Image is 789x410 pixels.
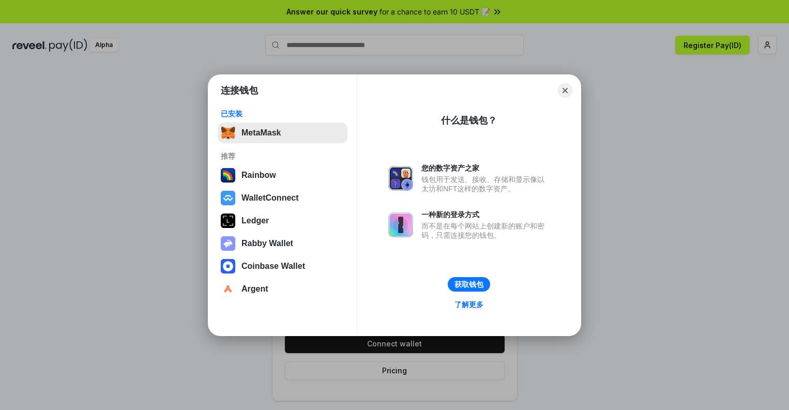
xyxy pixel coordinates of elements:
div: WalletConnect [241,193,299,203]
button: WalletConnect [218,188,347,208]
div: Ledger [241,216,269,225]
div: Rainbow [241,171,276,180]
h1: 连接钱包 [221,84,258,97]
img: svg+xml,%3Csvg%20width%3D%2228%22%20height%3D%2228%22%20viewBox%3D%220%200%2028%2028%22%20fill%3D... [221,282,235,296]
img: svg+xml,%3Csvg%20fill%3D%22none%22%20height%3D%2233%22%20viewBox%3D%220%200%2035%2033%22%20width%... [221,126,235,140]
div: 而不是在每个网站上创建新的账户和密码，只需连接您的钱包。 [421,221,550,240]
img: svg+xml,%3Csvg%20width%3D%2228%22%20height%3D%2228%22%20viewBox%3D%220%200%2028%2028%22%20fill%3D... [221,191,235,205]
div: 您的数字资产之家 [421,163,550,173]
img: svg+xml,%3Csvg%20xmlns%3D%22http%3A%2F%2Fwww.w3.org%2F2000%2Fsvg%22%20fill%3D%22none%22%20viewBox... [221,236,235,251]
button: Rainbow [218,165,347,186]
div: Coinbase Wallet [241,262,305,271]
button: Close [558,83,572,98]
div: 什么是钱包？ [441,114,497,127]
div: 获取钱包 [454,280,483,289]
button: Argent [218,279,347,299]
button: Coinbase Wallet [218,256,347,277]
img: svg+xml,%3Csvg%20xmlns%3D%22http%3A%2F%2Fwww.w3.org%2F2000%2Fsvg%22%20width%3D%2228%22%20height%3... [221,214,235,228]
div: 钱包用于发送、接收、存储和显示像以太坊和NFT这样的数字资产。 [421,175,550,193]
div: 了解更多 [454,300,483,309]
div: 已安装 [221,109,344,118]
div: MetaMask [241,128,281,138]
img: svg+xml,%3Csvg%20xmlns%3D%22http%3A%2F%2Fwww.w3.org%2F2000%2Fsvg%22%20fill%3D%22none%22%20viewBox... [388,212,413,237]
img: svg+xml,%3Csvg%20width%3D%22120%22%20height%3D%22120%22%20viewBox%3D%220%200%20120%20120%22%20fil... [221,168,235,183]
button: MetaMask [218,123,347,143]
div: 推荐 [221,151,344,161]
button: Ledger [218,210,347,231]
button: Rabby Wallet [218,233,347,254]
img: svg+xml,%3Csvg%20xmlns%3D%22http%3A%2F%2Fwww.w3.org%2F2000%2Fsvg%22%20fill%3D%22none%22%20viewBox... [388,166,413,191]
img: svg+xml,%3Csvg%20width%3D%2228%22%20height%3D%2228%22%20viewBox%3D%220%200%2028%2028%22%20fill%3D... [221,259,235,274]
div: 一种新的登录方式 [421,210,550,219]
div: Argent [241,284,268,294]
button: 获取钱包 [448,277,490,292]
a: 了解更多 [448,298,490,311]
div: Rabby Wallet [241,239,293,248]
